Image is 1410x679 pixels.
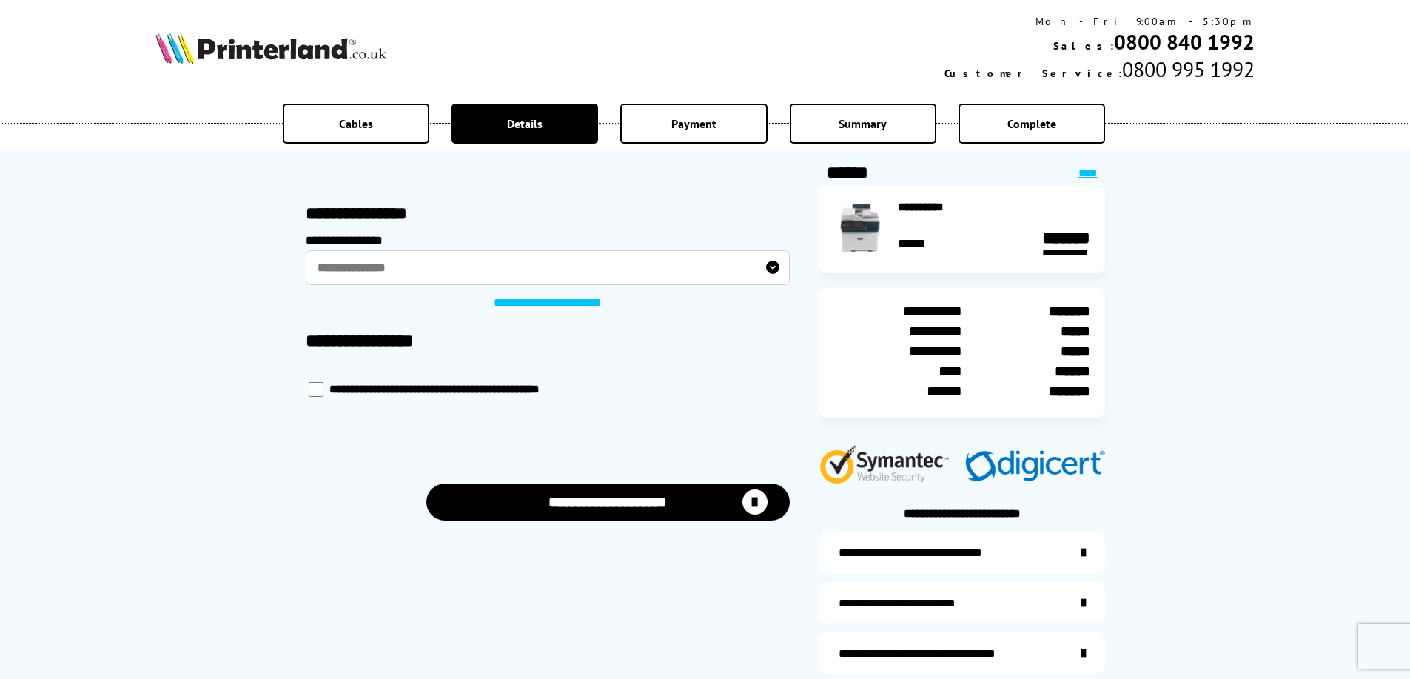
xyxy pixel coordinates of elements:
[819,632,1105,674] a: additional-cables
[1122,56,1255,83] span: 0800 995 1992
[155,31,386,64] img: Printerland Logo
[1053,39,1114,53] span: Sales:
[944,15,1255,28] div: Mon - Fri 9:00am - 5:30pm
[944,67,1122,80] span: Customer Service:
[819,532,1105,573] a: additional-ink
[507,116,543,131] span: Details
[1007,116,1056,131] span: Complete
[671,116,716,131] span: Payment
[339,116,373,131] span: Cables
[819,582,1105,623] a: items-arrive
[1114,28,1255,56] a: 0800 840 1992
[839,116,887,131] span: Summary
